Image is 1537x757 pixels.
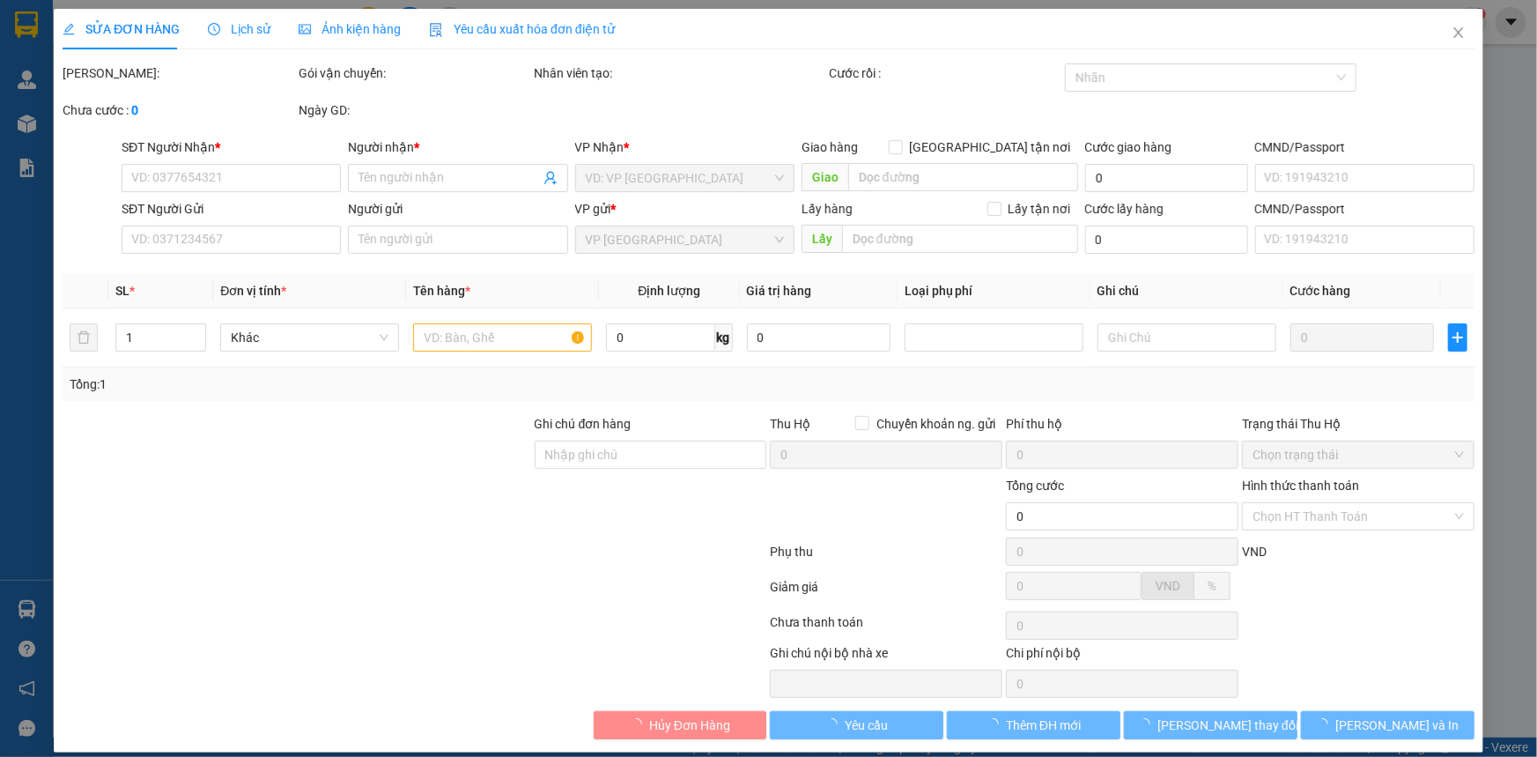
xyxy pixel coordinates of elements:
span: plus [1449,330,1467,345]
div: SĐT Người Gửi [122,199,341,219]
label: Ghi chú đơn hàng [535,417,632,431]
span: [GEOGRAPHIC_DATA] tận nơi [903,137,1078,157]
input: Ghi Chú [1097,323,1276,352]
span: Cước hàng [1290,284,1351,298]
span: Yêu cầu [845,716,888,735]
span: Khác [231,324,388,351]
span: % [1208,579,1216,593]
span: Thêm ĐH mới [1006,716,1081,735]
div: Tổng: 1 [70,375,594,394]
span: loading [630,718,649,731]
div: Người nhận [348,137,567,157]
div: SĐT Người Nhận [122,137,341,157]
input: VD: Bàn, Ghế [413,323,592,352]
button: [PERSON_NAME] thay đổi [1124,711,1297,739]
div: Ghi chú nội bộ nhà xe [770,643,1002,670]
span: VPĐL1208250002 - [80,86,283,133]
input: Dọc đường [842,225,1078,253]
span: Lấy [802,225,842,253]
button: [PERSON_NAME] và In [1301,711,1474,739]
span: kg [715,323,733,352]
div: [PERSON_NAME]: [63,63,295,83]
label: Hình thức thanh toán [1242,479,1359,493]
span: Chuyển khoản ng. gửi [869,414,1002,434]
span: VND [1242,545,1267,559]
img: icon [429,23,443,37]
span: Giá trị hàng [747,284,812,298]
span: edit [63,23,75,35]
span: [PERSON_NAME] thay đổi [1157,716,1298,735]
span: Lấy tận nơi [1001,199,1078,219]
input: Cước giao hàng [1085,164,1248,192]
span: Gửi: [80,10,251,48]
span: 14:36:56 [DATE] [80,102,283,133]
span: clock-circle [208,23,220,35]
div: Chi phí nội bộ [1006,643,1238,670]
div: Trạng thái Thu Hộ [1242,414,1474,434]
div: VP gửi [575,199,794,219]
div: Chưa cước : [63,100,295,120]
div: Phí thu hộ [1006,414,1238,441]
span: Yêu cầu xuất hóa đơn điện tử [429,22,615,36]
span: SL [115,284,129,298]
div: CMND/Passport [1255,137,1474,157]
span: [PERSON_NAME] và In [1336,716,1459,735]
div: Chưa thanh toán [769,612,1005,643]
span: Thu Hộ [770,417,810,431]
div: CMND/Passport [1255,199,1474,219]
div: Giảm giá [769,577,1005,608]
div: Phụ thu [769,542,1005,573]
input: Cước lấy hàng [1085,226,1248,254]
span: user-add [543,171,558,185]
span: Giao [802,163,848,191]
button: Thêm ĐH mới [947,711,1120,739]
span: chị [PERSON_NAME] - 0846087687 [80,52,227,83]
span: Giao hàng [802,140,858,154]
div: Ngày GD: [299,100,531,120]
span: loading [1317,718,1336,731]
b: 0 [131,103,138,117]
span: VP [GEOGRAPHIC_DATA] [80,10,251,48]
span: loading [1138,718,1157,731]
div: Nhân viên tạo: [535,63,826,83]
label: Cước lấy hàng [1085,202,1164,216]
button: delete [70,323,98,352]
button: Close [1434,9,1483,58]
span: Đơn vị tính [220,284,286,298]
input: 0 [1290,323,1434,352]
span: picture [299,23,311,35]
span: VND [1156,579,1180,593]
span: VP Đà Lạt [586,226,784,253]
label: Cước giao hàng [1085,140,1172,154]
th: Ghi chú [1090,274,1283,308]
div: Gói vận chuyển: [299,63,531,83]
span: Tên hàng [413,284,470,298]
div: Cước rồi : [829,63,1061,83]
span: loading [825,718,845,731]
div: Người gửi [348,199,567,219]
span: Định lượng [638,284,700,298]
span: Hủy Đơn Hàng [649,716,730,735]
button: Hủy Đơn Hàng [594,711,767,739]
th: Loại phụ phí [898,274,1090,308]
button: Yêu cầu [771,711,944,739]
span: VP Nhận [575,140,624,154]
span: SỬA ĐƠN HÀNG [63,22,180,36]
span: close [1452,26,1466,40]
span: Chọn trạng thái [1253,442,1464,468]
input: Dọc đường [848,163,1078,191]
span: loading [986,718,1006,731]
button: plus [1448,323,1467,352]
span: Lấy hàng [802,202,853,216]
span: quynhanh.tienoanh - In: [80,102,283,133]
span: Ảnh kiện hàng [299,22,401,36]
span: Lịch sử [208,22,270,36]
input: Ghi chú đơn hàng [535,441,767,469]
span: Tổng cước [1006,479,1064,493]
